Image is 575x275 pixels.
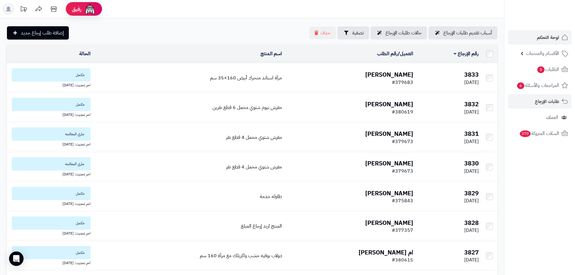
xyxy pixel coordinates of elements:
span: مكتمل [12,246,91,259]
a: الطلبات5 [508,62,571,77]
span: [DATE] [464,138,479,145]
a: الحالة [79,50,91,57]
b: [PERSON_NAME] [365,70,413,79]
span: #379673 [392,168,413,175]
span: أسباب تقديم طلبات الإرجاع [443,29,492,37]
span: #375843 [392,197,413,204]
span: جاري المعالجه [12,127,91,141]
span: #379683 [392,79,413,86]
a: المنتج اريد إرجاع المبلغ [241,222,282,230]
a: تحديثات المنصة [16,3,31,17]
div: اخر تحديث: [DATE] [9,230,91,236]
span: تصفية [352,29,364,37]
span: إضافة طلب إرجاع جديد [21,29,64,37]
div: اخر تحديث: [DATE] [9,171,91,177]
b: ام [PERSON_NAME] [359,248,413,257]
div: اخر تحديث: [DATE] [9,111,91,117]
a: دولاب بوفيه خشب واكريلك مع مرآة 160 سم [200,252,282,259]
span: مكتمل [12,187,91,200]
span: [DATE] [464,227,479,234]
span: #380619 [392,108,413,116]
a: المراجعات والأسئلة6 [508,78,571,93]
span: طلبات الإرجاع [535,97,559,106]
a: أسباب تقديم طلبات الإرجاع [429,27,497,39]
div: Open Intercom Messenger [9,251,24,266]
a: مفرش نيوم شتوي مخمل 6 قطع نفرين [212,104,282,111]
span: [DATE] [464,168,479,175]
span: لوحة التحكم [537,33,559,42]
td: / [284,45,415,63]
b: 3831 [464,129,479,138]
a: مفرش شتوي مخمل 4 قطع نفر [226,163,282,171]
span: 5 [537,66,545,73]
span: 6 [517,82,524,89]
button: تصفية [337,27,369,39]
a: مرآة استاند متحرك أبيض 160×35 سم [210,74,282,82]
b: 3827 [464,248,479,257]
span: جاري المعالجه [12,157,91,171]
b: [PERSON_NAME] [365,189,413,198]
span: مكتمل [12,98,91,111]
span: #377357 [392,227,413,234]
a: العميل [400,50,413,57]
span: [DATE] [464,79,479,86]
span: [DATE] [464,197,479,204]
img: logo-2.png [534,15,569,28]
span: [DATE] [464,256,479,264]
span: المراجعات والأسئلة [516,81,559,90]
span: الأقسام والمنتجات [526,49,559,58]
img: ai-face.png [84,3,96,15]
span: حالات طلبات الإرجاع [385,29,422,37]
b: 3828 [464,218,479,227]
a: طاوله خدمة [260,193,282,200]
span: #380615 [392,256,413,264]
a: رقم الإرجاع [454,50,479,57]
a: اسم المنتج [260,50,282,57]
button: حذف [309,27,336,39]
a: السلات المتروكة370 [508,126,571,141]
a: مفرش شتوي مخمل 4 قطع نفر [226,134,282,141]
b: 3833 [464,70,479,79]
span: الطلبات [537,65,559,74]
span: #379673 [392,138,413,145]
div: اخر تحديث: [DATE] [9,200,91,206]
div: اخر تحديث: [DATE] [9,141,91,147]
span: مكتمل [12,216,91,230]
b: 3830 [464,159,479,168]
a: العملاء [508,110,571,125]
b: 3832 [464,100,479,109]
a: لوحة التحكم [508,30,571,45]
a: رقم الطلب [377,50,398,57]
span: السلات المتروكة [519,129,559,138]
span: رفيق [72,5,81,13]
a: حالات طلبات الإرجاع [371,27,427,39]
b: 3829 [464,189,479,198]
div: اخر تحديث: [DATE] [9,82,91,88]
span: [DATE] [464,108,479,116]
a: طلبات الإرجاع [508,94,571,109]
div: اخر تحديث: [DATE] [9,259,91,266]
b: [PERSON_NAME] [365,100,413,109]
span: العملاء [546,113,558,122]
span: مكتمل [12,68,91,82]
a: إضافة طلب إرجاع جديد [7,26,69,40]
b: [PERSON_NAME] [365,159,413,168]
span: حذف [321,29,331,37]
span: 370 [520,130,531,137]
b: [PERSON_NAME] [365,218,413,227]
b: [PERSON_NAME] [365,129,413,138]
